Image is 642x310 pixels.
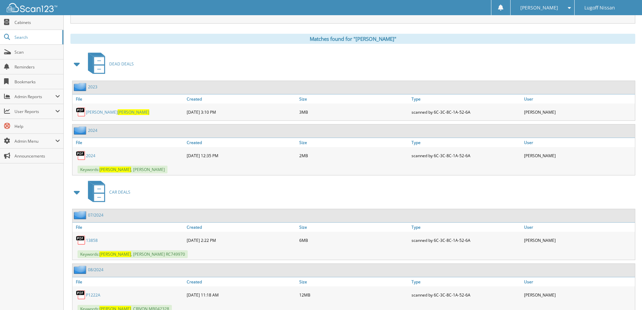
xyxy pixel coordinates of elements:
a: File [72,138,185,147]
span: DEAD DEALS [109,61,134,67]
div: Matches found for "[PERSON_NAME]" [70,34,635,44]
a: Type [410,277,522,286]
a: User [522,223,635,232]
span: Admin Reports [14,94,55,100]
a: Size [298,94,410,104]
div: 3MB [298,105,410,119]
a: Created [185,277,298,286]
span: Bookmarks [14,79,60,85]
span: CAR DEALS [109,189,130,195]
div: [PERSON_NAME] [522,149,635,162]
a: Type [410,138,522,147]
span: [PERSON_NAME] [118,109,149,115]
a: 13858 [86,237,98,243]
div: [DATE] 11:18 AM [185,288,298,302]
a: 2024 [88,128,97,133]
a: 2023 [88,84,97,90]
span: [PERSON_NAME] [99,251,131,257]
div: [PERSON_NAME] [522,233,635,247]
span: Keywords: , [PERSON_NAME] [78,166,167,173]
div: scanned by 6C-3C-8C-1A-52-6A [410,288,522,302]
a: File [72,223,185,232]
a: File [72,94,185,104]
iframe: Chat Widget [608,278,642,310]
a: Created [185,138,298,147]
a: Created [185,94,298,104]
div: scanned by 6C-3C-8C-1A-52-6A [410,105,522,119]
span: Announcements [14,153,60,159]
img: folder2.png [74,265,88,274]
a: CAR DEALS [84,179,130,205]
span: Help [14,123,60,129]
div: [DATE] 12:35 PM [185,149,298,162]
span: Scan [14,49,60,55]
img: folder2.png [74,126,88,135]
a: Size [298,277,410,286]
a: 2024 [86,153,95,159]
div: [PERSON_NAME] [522,105,635,119]
div: [PERSON_NAME] [522,288,635,302]
span: Reminders [14,64,60,70]
span: [PERSON_NAME] [520,6,558,10]
img: scan123-logo-white.svg [7,3,57,12]
img: PDF.png [76,235,86,245]
img: PDF.png [76,290,86,300]
img: PDF.png [76,107,86,117]
div: [DATE] 3:10 PM [185,105,298,119]
a: P1222A [86,292,100,298]
a: Type [410,94,522,104]
span: [PERSON_NAME] [99,167,131,172]
a: Size [298,223,410,232]
img: folder2.png [74,83,88,91]
img: folder2.png [74,211,88,219]
div: 6MB [298,233,410,247]
a: Type [410,223,522,232]
div: scanned by 6C-3C-8C-1A-52-6A [410,149,522,162]
a: Size [298,138,410,147]
span: Search [14,34,59,40]
a: File [72,277,185,286]
a: [PERSON_NAME][PERSON_NAME] [86,109,149,115]
span: Lugoff Nissan [584,6,615,10]
a: 08/2024 [88,267,103,273]
a: 07/2024 [88,212,103,218]
a: User [522,138,635,147]
a: Created [185,223,298,232]
span: Cabinets [14,20,60,25]
a: User [522,277,635,286]
div: [DATE] 2:22 PM [185,233,298,247]
div: scanned by 6C-3C-8C-1A-52-6A [410,233,522,247]
div: 2MB [298,149,410,162]
img: PDF.png [76,150,86,161]
div: 12MB [298,288,410,302]
span: User Reports [14,109,55,114]
span: Keywords: , [PERSON_NAME] RC749970 [78,250,188,258]
a: User [522,94,635,104]
a: DEAD DEALS [84,51,134,77]
span: Admin Menu [14,138,55,144]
